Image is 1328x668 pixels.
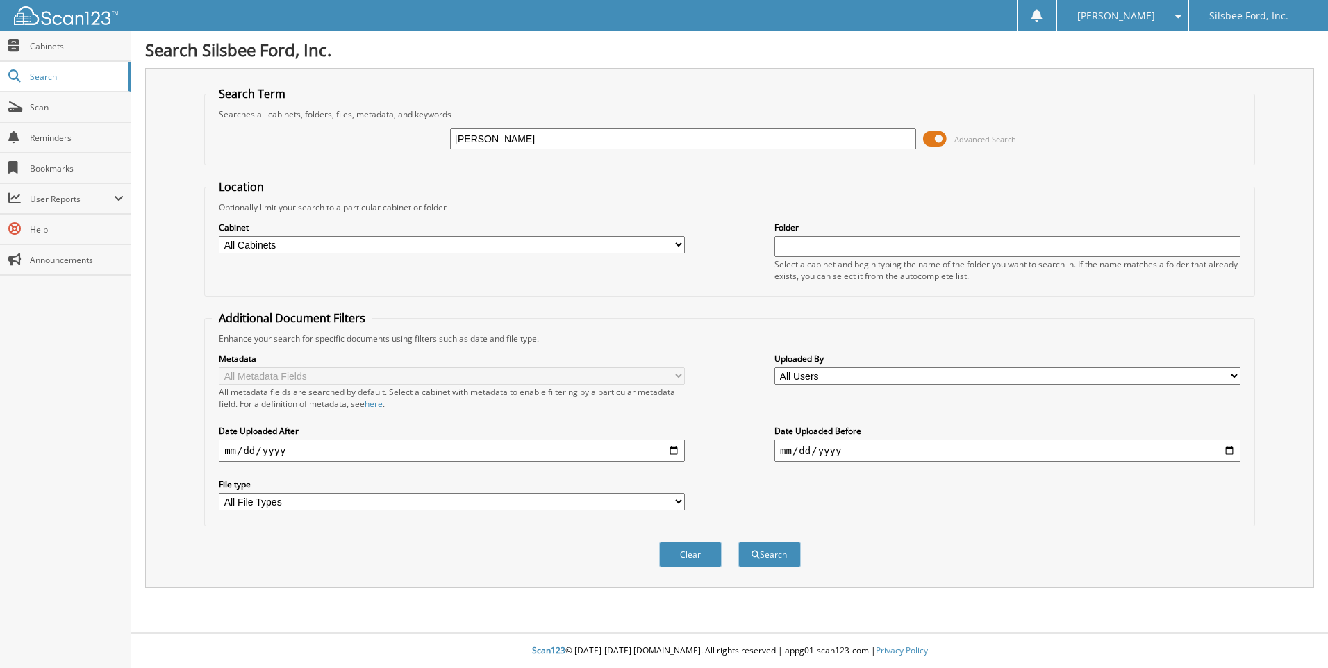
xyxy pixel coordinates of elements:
[30,193,114,205] span: User Reports
[1209,12,1288,20] span: Silsbee Ford, Inc.
[212,86,292,101] legend: Search Term
[219,425,685,437] label: Date Uploaded After
[30,224,124,235] span: Help
[219,353,685,365] label: Metadata
[876,644,928,656] a: Privacy Policy
[532,644,565,656] span: Scan123
[365,398,383,410] a: here
[30,162,124,174] span: Bookmarks
[30,71,122,83] span: Search
[30,101,124,113] span: Scan
[131,634,1328,668] div: © [DATE]-[DATE] [DOMAIN_NAME]. All rights reserved | appg01-scan123-com |
[1077,12,1155,20] span: [PERSON_NAME]
[212,108,1247,120] div: Searches all cabinets, folders, files, metadata, and keywords
[219,222,685,233] label: Cabinet
[212,201,1247,213] div: Optionally limit your search to a particular cabinet or folder
[774,440,1240,462] input: end
[212,310,372,326] legend: Additional Document Filters
[774,353,1240,365] label: Uploaded By
[219,386,685,410] div: All metadata fields are searched by default. Select a cabinet with metadata to enable filtering b...
[738,542,801,567] button: Search
[212,179,271,194] legend: Location
[659,542,722,567] button: Clear
[774,222,1240,233] label: Folder
[145,38,1314,61] h1: Search Silsbee Ford, Inc.
[219,478,685,490] label: File type
[219,440,685,462] input: start
[14,6,118,25] img: scan123-logo-white.svg
[1259,601,1328,668] iframe: Chat Widget
[774,425,1240,437] label: Date Uploaded Before
[30,132,124,144] span: Reminders
[30,40,124,52] span: Cabinets
[212,333,1247,344] div: Enhance your search for specific documents using filters such as date and file type.
[774,258,1240,282] div: Select a cabinet and begin typing the name of the folder you want to search in. If the name match...
[954,134,1016,144] span: Advanced Search
[30,254,124,266] span: Announcements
